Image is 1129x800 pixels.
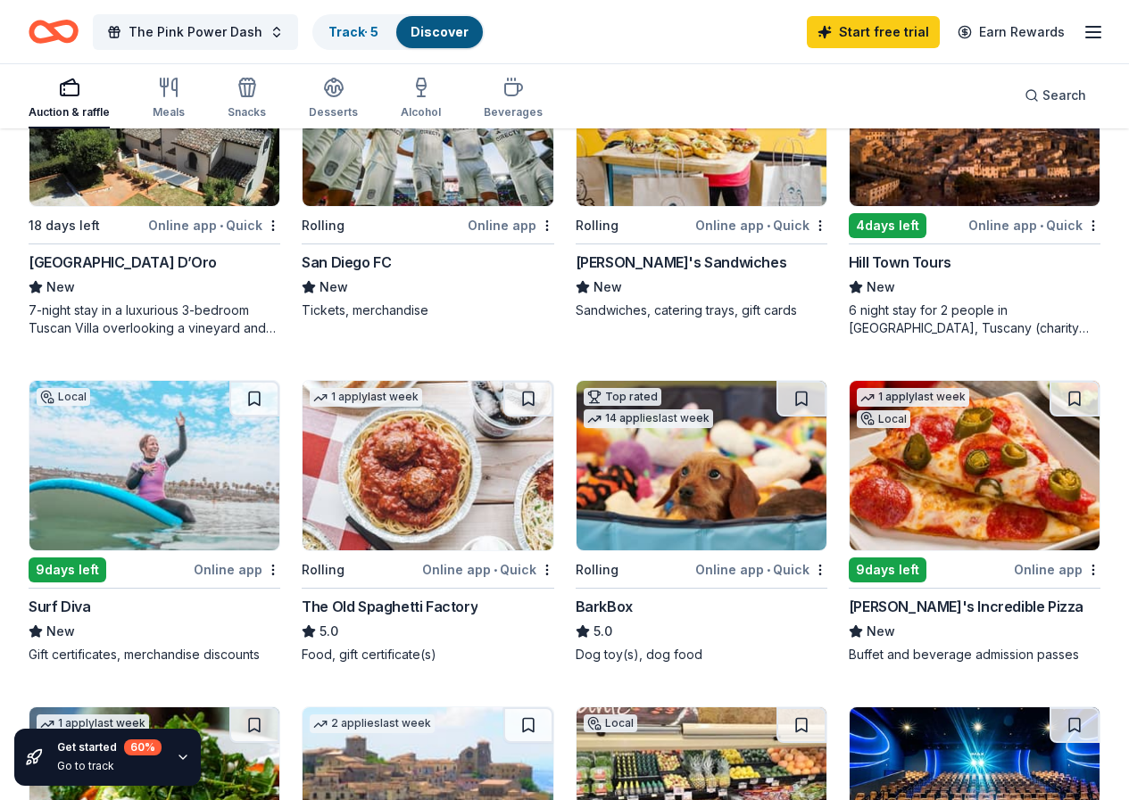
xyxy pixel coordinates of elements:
[302,36,553,319] a: Image for San Diego FCLocalRollingOnline appSan Diego FCNewTickets, merchandise
[849,380,1100,664] a: Image for John's Incredible Pizza1 applylast weekLocal9days leftOnline app[PERSON_NAME]'s Incredi...
[695,214,827,236] div: Online app Quick
[302,646,553,664] div: Food, gift certificate(s)
[695,558,827,581] div: Online app Quick
[857,410,910,428] div: Local
[29,11,79,53] a: Home
[29,215,100,236] div: 18 days left
[228,70,266,128] button: Snacks
[849,596,1083,617] div: [PERSON_NAME]'s Incredible Pizza
[484,70,543,128] button: Beverages
[968,214,1100,236] div: Online app Quick
[29,70,110,128] button: Auction & raffle
[302,215,345,236] div: Rolling
[576,596,633,617] div: BarkBox
[584,388,661,406] div: Top rated
[767,563,770,577] span: •
[29,596,90,617] div: Surf Diva
[849,36,1100,337] a: Image for Hill Town Tours 2 applieslast week4days leftOnline app•QuickHill Town ToursNew6 night s...
[29,646,280,664] div: Gift certificates, merchandise discounts
[849,557,926,582] div: 9 days left
[767,219,770,233] span: •
[849,646,1100,664] div: Buffet and beverage admission passes
[153,105,185,120] div: Meals
[46,621,75,642] span: New
[310,714,435,733] div: 2 applies last week
[401,105,441,120] div: Alcohol
[494,563,497,577] span: •
[576,646,827,664] div: Dog toy(s), dog food
[29,252,217,273] div: [GEOGRAPHIC_DATA] D’Oro
[1042,85,1086,106] span: Search
[29,557,106,582] div: 9 days left
[850,381,1100,550] img: Image for John's Incredible Pizza
[1040,219,1043,233] span: •
[57,759,162,773] div: Go to track
[594,276,622,298] span: New
[312,14,485,50] button: Track· 5Discover
[947,16,1075,48] a: Earn Rewards
[309,70,358,128] button: Desserts
[576,301,827,319] div: Sandwiches, catering trays, gift cards
[57,739,162,755] div: Get started
[584,409,713,428] div: 14 applies last week
[411,24,469,39] a: Discover
[302,380,553,664] a: Image for The Old Spaghetti Factory1 applylast weekRollingOnline app•QuickThe Old Spaghetti Facto...
[29,105,110,120] div: Auction & raffle
[220,219,223,233] span: •
[857,388,969,407] div: 1 apply last week
[576,380,827,664] a: Image for BarkBoxTop rated14 applieslast weekRollingOnline app•QuickBarkBox5.0Dog toy(s), dog food
[309,105,358,120] div: Desserts
[807,16,940,48] a: Start free trial
[194,558,280,581] div: Online app
[29,301,280,337] div: 7-night stay in a luxurious 3-bedroom Tuscan Villa overlooking a vineyard and the ancient walled ...
[584,714,637,732] div: Local
[320,621,338,642] span: 5.0
[303,381,552,550] img: Image for The Old Spaghetti Factory
[867,621,895,642] span: New
[867,276,895,298] span: New
[153,70,185,128] button: Meals
[93,14,298,50] button: The Pink Power Dash
[576,252,787,273] div: [PERSON_NAME]'s Sandwiches
[849,213,926,238] div: 4 days left
[1010,78,1100,113] button: Search
[422,558,554,581] div: Online app Quick
[124,739,162,755] div: 60 %
[320,276,348,298] span: New
[129,21,262,43] span: The Pink Power Dash
[401,70,441,128] button: Alcohol
[484,105,543,120] div: Beverages
[849,252,951,273] div: Hill Town Tours
[576,36,827,319] a: Image for Ike's Sandwiches2 applieslast weekRollingOnline app•Quick[PERSON_NAME]'s SandwichesNewS...
[576,559,618,581] div: Rolling
[302,596,477,617] div: The Old Spaghetti Factory
[46,276,75,298] span: New
[302,301,553,319] div: Tickets, merchandise
[37,388,90,406] div: Local
[328,24,378,39] a: Track· 5
[228,105,266,120] div: Snacks
[148,214,280,236] div: Online app Quick
[594,621,612,642] span: 5.0
[849,301,1100,337] div: 6 night stay for 2 people in [GEOGRAPHIC_DATA], Tuscany (charity rate is $1380; retails at $2200;...
[29,36,280,337] a: Image for Villa Sogni D’Oro4 applieslast week18 days leftOnline app•Quick[GEOGRAPHIC_DATA] D’OroN...
[468,214,554,236] div: Online app
[577,381,826,550] img: Image for BarkBox
[576,215,618,236] div: Rolling
[29,381,279,550] img: Image for Surf Diva
[29,380,280,664] a: Image for Surf DivaLocal9days leftOnline appSurf DivaNewGift certificates, merchandise discounts
[1014,558,1100,581] div: Online app
[302,252,391,273] div: San Diego FC
[302,559,345,581] div: Rolling
[310,388,422,407] div: 1 apply last week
